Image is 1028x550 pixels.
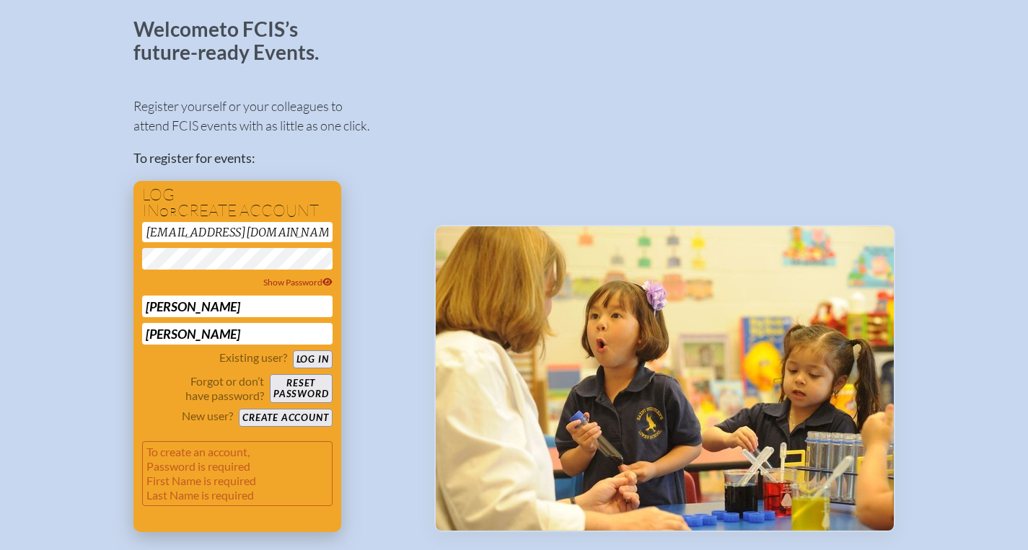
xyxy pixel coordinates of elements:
input: Email [142,222,333,242]
p: Welcome to FCIS’s future-ready Events. [133,18,335,63]
button: Resetpassword [270,374,332,403]
p: New user? [182,409,233,423]
button: Log in [293,350,333,368]
input: Last Name [142,323,333,345]
span: or [159,205,177,219]
p: Forgot or don’t have password? [142,374,265,403]
img: Events [436,226,894,531]
p: To create an account, Password is required First Name is required Last Name is required [142,441,333,506]
p: To register for events: [133,148,411,168]
input: First Name [142,296,333,317]
button: Create account [239,409,332,427]
h1: Log in create account [142,187,333,219]
p: Register yourself or your colleagues to attend FCIS events with as little as one click. [133,97,411,136]
p: Existing user? [219,350,287,365]
span: Show Password [263,277,333,288]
